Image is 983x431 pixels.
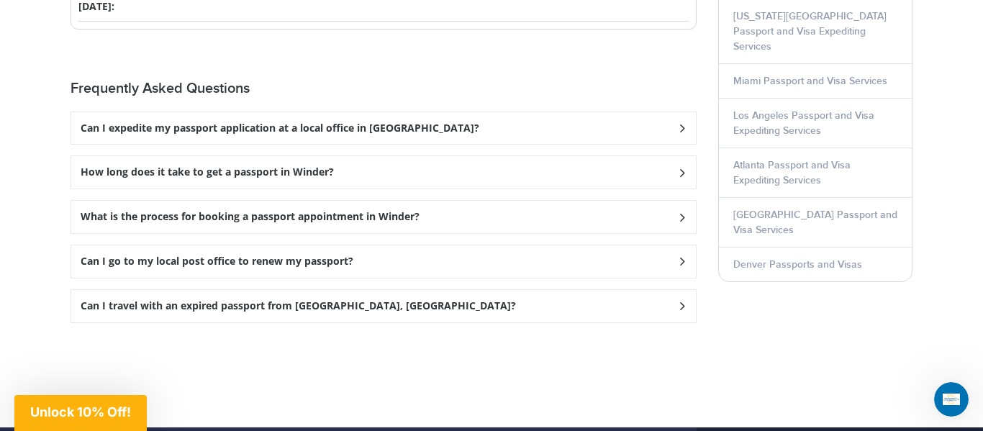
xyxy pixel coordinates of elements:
h3: Can I go to my local post office to renew my passport? [81,255,353,268]
iframe: Intercom live chat [934,382,969,417]
a: Miami Passport and Visa Services [733,75,887,87]
div: Unlock 10% Off! [14,395,147,431]
span: Unlock 10% Off! [30,404,131,419]
a: Atlanta Passport and Visa Expediting Services [733,159,851,186]
h2: Frequently Asked Questions [71,80,697,97]
a: [GEOGRAPHIC_DATA] Passport and Visa Services [733,209,897,236]
h3: What is the process for booking a passport appointment in Winder? [81,211,420,223]
a: Denver Passports and Visas [733,258,862,271]
a: Los Angeles Passport and Visa Expediting Services [733,109,874,137]
h3: Can I expedite my passport application at a local office in [GEOGRAPHIC_DATA]? [81,122,479,135]
a: [US_STATE][GEOGRAPHIC_DATA] Passport and Visa Expediting Services [733,10,887,53]
h3: Can I travel with an expired passport from [GEOGRAPHIC_DATA], [GEOGRAPHIC_DATA]? [81,300,516,312]
h3: How long does it take to get a passport in Winder? [81,166,334,178]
